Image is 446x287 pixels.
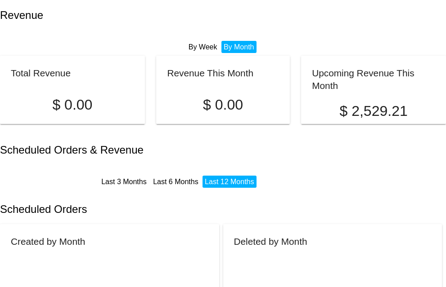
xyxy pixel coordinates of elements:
[101,178,147,185] a: Last 3 Months
[312,103,435,119] p: $ 2,529.21
[11,97,134,113] p: $ 0.00
[11,68,71,78] h2: Total Revenue
[186,41,220,53] li: By Week
[205,178,254,185] a: Last 12 Months
[221,41,257,53] li: By Month
[312,68,414,91] h2: Upcoming Revenue This Month
[167,97,279,113] p: $ 0.00
[167,68,253,78] h2: Revenue This Month
[234,236,307,247] h2: Deleted by Month
[11,236,85,247] h2: Created by Month
[153,178,198,185] a: Last 6 Months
